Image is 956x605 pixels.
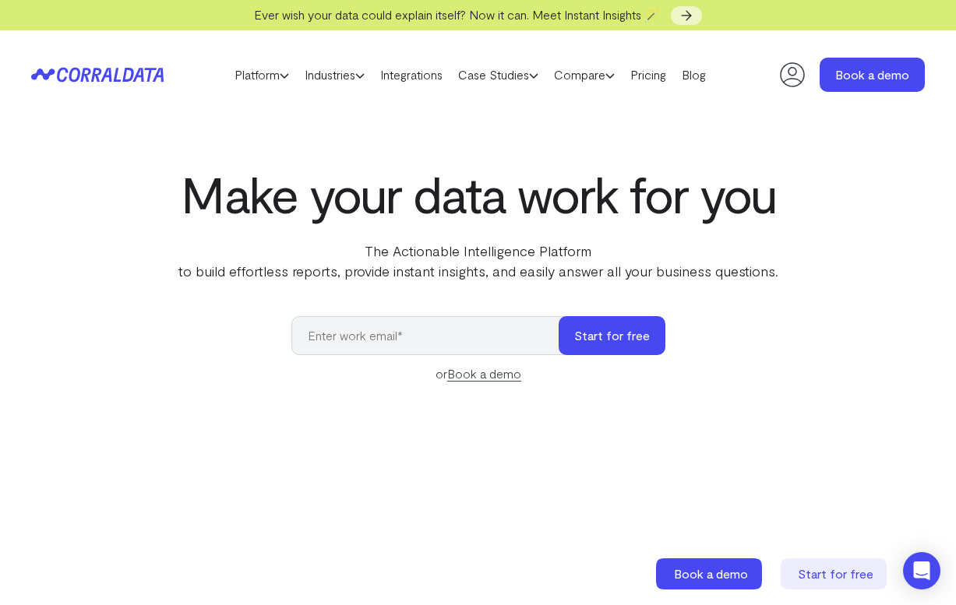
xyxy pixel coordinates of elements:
a: Industries [297,63,372,86]
input: Enter work email* [291,316,574,355]
div: or [291,364,665,383]
a: Book a demo [656,558,765,589]
p: The Actionable Intelligence Platform to build effortless reports, provide instant insights, and e... [161,241,796,281]
span: Ever wish your data could explain itself? Now it can. Meet Instant Insights 🪄 [254,7,660,22]
a: Start for free [781,558,890,589]
button: Start for free [559,316,665,355]
a: Book a demo [447,366,521,382]
a: Blog [674,63,714,86]
span: Start for free [798,566,873,581]
div: Open Intercom Messenger [903,552,940,589]
span: Book a demo [674,566,748,581]
h1: Make your data work for you [161,166,796,222]
a: Compare [546,63,623,86]
a: Case Studies [450,63,546,86]
a: Integrations [372,63,450,86]
a: Book a demo [820,58,925,92]
a: Pricing [623,63,674,86]
a: Platform [227,63,297,86]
